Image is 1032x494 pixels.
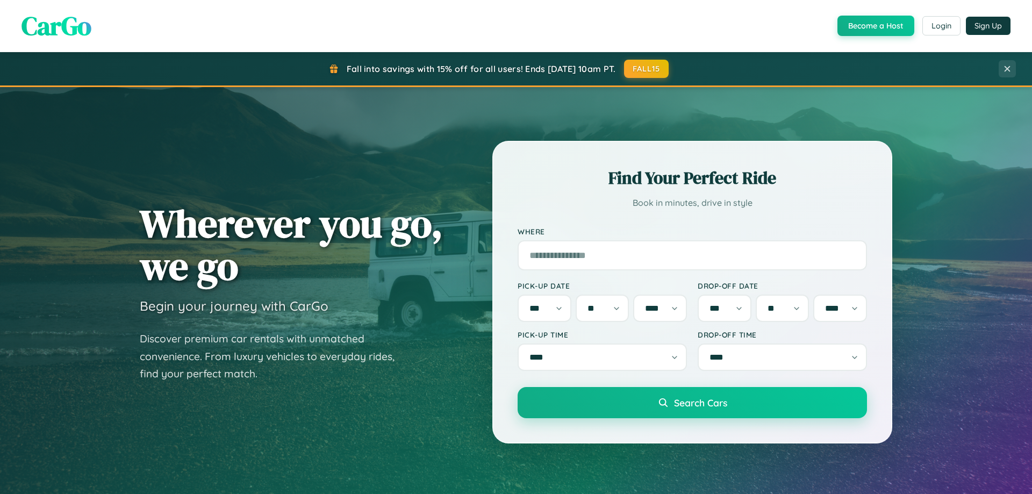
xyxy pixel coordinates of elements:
label: Drop-off Time [698,330,867,339]
p: Book in minutes, drive in style [518,195,867,211]
label: Pick-up Date [518,281,687,290]
label: Where [518,227,867,236]
button: Become a Host [837,16,914,36]
span: Fall into savings with 15% off for all users! Ends [DATE] 10am PT. [347,63,616,74]
h1: Wherever you go, we go [140,202,443,287]
label: Drop-off Date [698,281,867,290]
h2: Find Your Perfect Ride [518,166,867,190]
p: Discover premium car rentals with unmatched convenience. From luxury vehicles to everyday rides, ... [140,330,408,383]
h3: Begin your journey with CarGo [140,298,328,314]
button: Search Cars [518,387,867,418]
button: Login [922,16,961,35]
label: Pick-up Time [518,330,687,339]
span: CarGo [21,8,91,44]
button: FALL15 [624,60,669,78]
button: Sign Up [966,17,1010,35]
span: Search Cars [674,397,727,409]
